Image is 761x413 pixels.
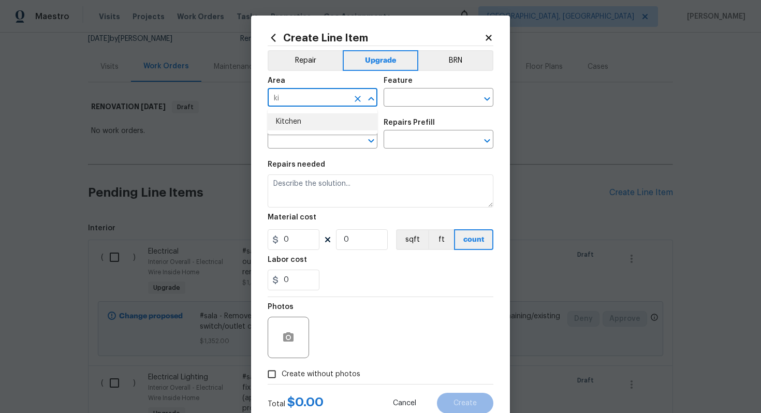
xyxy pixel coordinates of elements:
[480,92,494,106] button: Open
[396,229,428,250] button: sqft
[428,229,454,250] button: ft
[268,50,343,71] button: Repair
[268,303,294,311] h5: Photos
[287,396,324,408] span: $ 0.00
[364,92,378,106] button: Close
[268,256,307,263] h5: Labor cost
[282,369,360,380] span: Create without photos
[384,119,435,126] h5: Repairs Prefill
[268,397,324,409] div: Total
[384,77,413,84] h5: Feature
[268,161,325,168] h5: Repairs needed
[350,92,365,106] button: Clear
[364,134,378,148] button: Open
[480,134,494,148] button: Open
[268,77,285,84] h5: Area
[453,400,477,407] span: Create
[454,229,493,250] button: count
[343,50,419,71] button: Upgrade
[418,50,493,71] button: BRN
[268,32,484,43] h2: Create Line Item
[393,400,416,407] span: Cancel
[268,113,377,130] li: Kitchen
[268,214,316,221] h5: Material cost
